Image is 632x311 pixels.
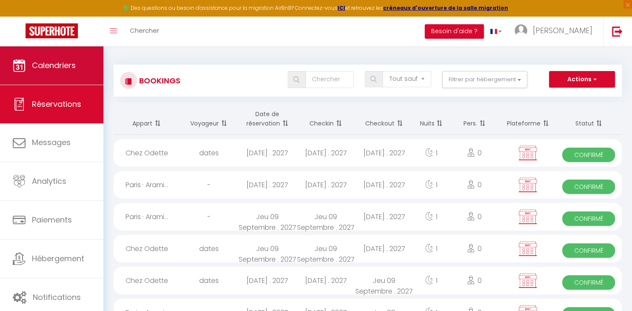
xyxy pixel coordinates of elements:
button: Ouvrir le widget de chat LiveChat [7,3,32,29]
button: Besoin d'aide ? [425,24,484,39]
h3: Bookings [137,71,180,90]
span: Calendriers [32,60,76,71]
th: Sort by nights [413,103,449,135]
a: ... [PERSON_NAME] [508,17,603,46]
span: Messages [32,137,71,148]
span: [PERSON_NAME] [533,25,592,36]
input: Chercher [306,71,354,88]
span: Chercher [130,26,159,35]
a: Chercher [123,17,166,46]
th: Sort by booking date [238,103,297,135]
img: Super Booking [26,23,78,38]
a: créneaux d'ouverture de la salle migration [383,4,508,11]
th: Sort by channel [500,103,555,135]
span: Analytics [32,176,66,186]
th: Sort by checkin [297,103,355,135]
th: Sort by checkout [355,103,413,135]
span: Paiements [32,214,72,225]
span: Réservations [32,99,81,109]
th: Sort by people [449,103,500,135]
img: logout [612,26,623,37]
button: Actions [549,71,615,88]
span: Hébergement [32,253,84,264]
button: Filtrer par hébergement [442,71,527,88]
th: Sort by rentals [114,103,180,135]
th: Sort by status [556,103,622,135]
img: ... [515,24,527,37]
a: ICI [337,4,345,11]
span: Notifications [33,292,81,302]
th: Sort by guest [180,103,238,135]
